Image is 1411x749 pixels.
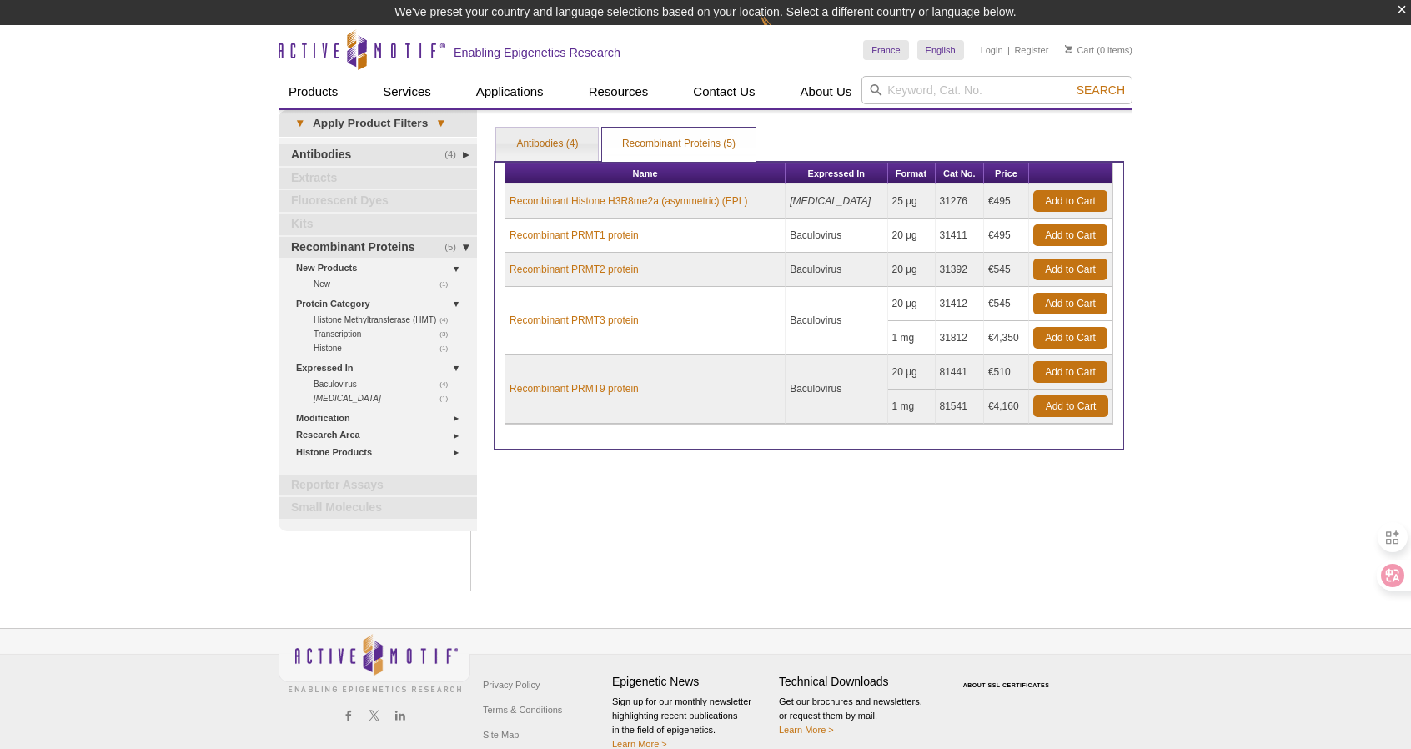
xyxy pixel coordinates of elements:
a: (3)Transcription [314,327,457,341]
a: Cart [1065,44,1094,56]
a: Terms & Conditions [479,697,566,722]
span: (1) [439,277,457,291]
h4: Technical Downloads [779,675,937,689]
table: Click to Verify - This site chose Symantec SSL for secure e-commerce and confidential communicati... [946,658,1071,695]
a: Extracts [279,168,477,189]
a: Recombinant Histone H3R8me2a (asymmetric) (EPL) [510,194,747,209]
span: Search [1077,83,1125,97]
span: (4) [439,377,457,391]
td: 20 µg [888,253,936,287]
span: (3) [439,327,457,341]
td: €4,160 [984,390,1029,424]
a: Histone Products [296,444,467,461]
a: Add to Cart [1033,224,1107,246]
td: 20 µg [888,355,936,390]
a: English [917,40,964,60]
td: Baculovirus [786,253,887,287]
a: ABOUT SSL CERTIFICATES [963,682,1050,688]
a: Privacy Policy [479,672,544,697]
a: Services [373,76,441,108]
span: (5) [444,237,465,259]
a: Recombinant PRMT3 protein [510,313,639,328]
td: €495 [984,219,1029,253]
span: ▾ [287,116,313,131]
a: Protein Category [296,295,467,313]
th: Cat No. [936,163,984,184]
a: Add to Cart [1033,259,1107,280]
a: (4)Antibodies [279,144,477,166]
a: (5)Recombinant Proteins [279,237,477,259]
td: 20 µg [888,219,936,253]
a: Modification [296,410,467,427]
td: 31392 [936,253,984,287]
td: Baculovirus [786,355,887,424]
a: Reporter Assays [279,475,477,496]
a: Small Molecules [279,497,477,519]
a: Products [279,76,348,108]
td: 31412 [936,287,984,321]
h2: Enabling Epigenetics Research [454,45,620,60]
th: Price [984,163,1029,184]
span: ▾ [428,116,454,131]
a: Add to Cart [1033,190,1107,212]
input: Keyword, Cat. No. [861,76,1132,104]
a: Add to Cart [1033,395,1108,417]
a: Login [981,44,1003,56]
a: Contact Us [683,76,765,108]
a: Research Area [296,426,467,444]
a: Kits [279,214,477,235]
td: 81541 [936,390,984,424]
a: Antibodies (4) [496,128,598,161]
a: Add to Cart [1033,327,1107,349]
img: Active Motif, [279,629,470,696]
a: Learn More > [779,725,834,735]
p: Get our brochures and newsletters, or request them by mail. [779,695,937,737]
a: Recombinant PRMT9 protein [510,381,639,396]
td: 31276 [936,184,984,219]
a: Register [1014,44,1048,56]
span: (4) [444,144,465,166]
td: 31411 [936,219,984,253]
td: €4,350 [984,321,1029,355]
td: €510 [984,355,1029,390]
a: Applications [466,76,554,108]
a: Recombinant PRMT1 protein [510,228,639,243]
td: €495 [984,184,1029,219]
a: (1) [MEDICAL_DATA] [314,391,457,405]
h4: Epigenetic News [612,675,771,689]
td: €545 [984,253,1029,287]
li: | [1007,40,1010,60]
td: 20 µg [888,287,936,321]
img: Your Cart [1065,45,1072,53]
td: €545 [984,287,1029,321]
th: Format [888,163,936,184]
a: Site Map [479,722,523,747]
i: [MEDICAL_DATA] [314,394,381,403]
a: (1)New [314,277,457,291]
a: (4)Histone Methyltransferase (HMT) [314,313,457,327]
th: Expressed In [786,163,887,184]
a: (4)Baculovirus [314,377,457,391]
td: Baculovirus [786,219,887,253]
a: (1)Histone [314,341,457,355]
li: (0 items) [1065,40,1132,60]
a: Recombinant PRMT2 protein [510,262,639,277]
a: Add to Cart [1033,293,1107,314]
img: Change Here [760,13,804,52]
td: 81441 [936,355,984,390]
td: Baculovirus [786,287,887,355]
a: Recombinant Proteins (5) [602,128,756,161]
a: Learn More > [612,739,667,749]
td: 1 mg [888,321,936,355]
a: New Products [296,259,467,277]
a: ▾Apply Product Filters▾ [279,110,477,137]
td: 31812 [936,321,984,355]
i: [MEDICAL_DATA] [790,195,871,207]
td: 25 µg [888,184,936,219]
span: (1) [439,341,457,355]
a: Fluorescent Dyes [279,190,477,212]
a: About Us [791,76,862,108]
a: Expressed In [296,359,467,377]
button: Search [1072,83,1130,98]
span: (1) [439,391,457,405]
